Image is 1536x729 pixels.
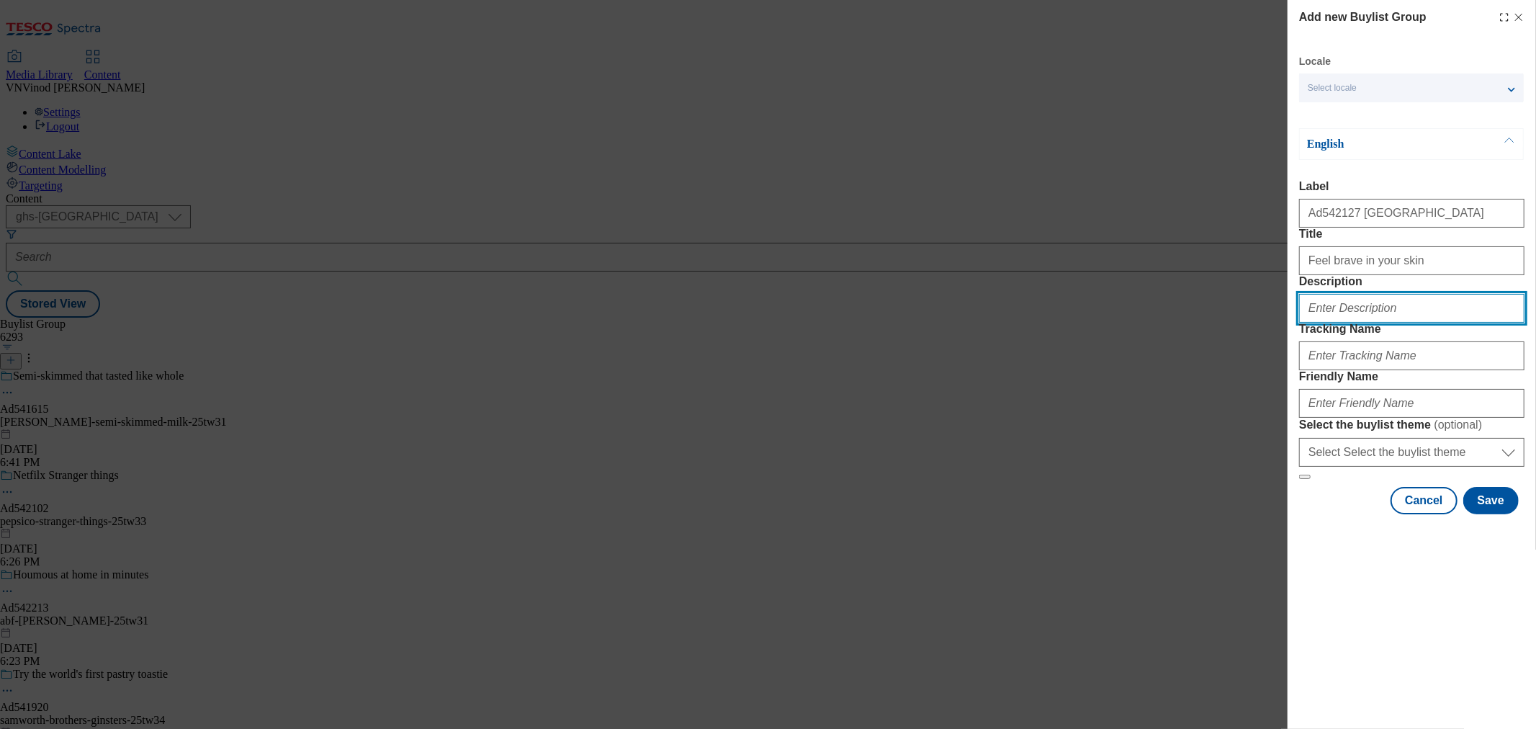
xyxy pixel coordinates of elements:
[1299,228,1524,241] label: Title
[1299,389,1524,418] input: Enter Friendly Name
[1299,199,1524,228] input: Enter Label
[1299,323,1524,336] label: Tracking Name
[1299,341,1524,370] input: Enter Tracking Name
[1299,294,1524,323] input: Enter Description
[1299,418,1524,432] label: Select the buylist theme
[1434,419,1483,431] span: ( optional )
[1463,487,1519,514] button: Save
[1299,370,1524,383] label: Friendly Name
[1308,83,1357,94] span: Select locale
[1391,487,1457,514] button: Cancel
[1299,9,1427,26] h4: Add new Buylist Group
[1307,137,1458,151] p: English
[1299,73,1524,102] button: Select locale
[1299,246,1524,275] input: Enter Title
[1299,275,1524,288] label: Description
[1299,180,1524,193] label: Label
[1299,58,1331,66] label: Locale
